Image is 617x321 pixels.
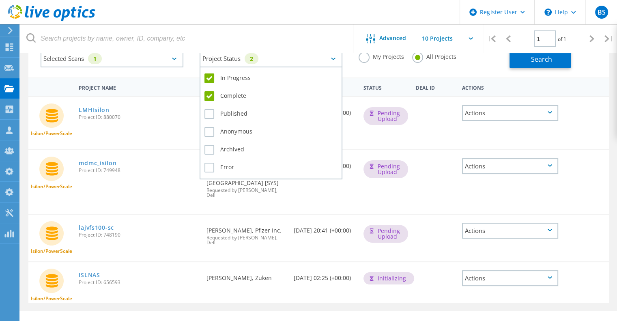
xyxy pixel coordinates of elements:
[20,24,354,53] input: Search projects by name, owner, ID, company, etc
[206,235,286,245] span: Requested by [PERSON_NAME], Dell
[245,53,258,64] div: 2
[79,107,109,113] a: LMHIsilon
[363,107,408,125] div: Pending Upload
[79,225,114,231] a: lajvfs100-sc
[597,9,605,15] span: BS
[544,9,552,16] svg: \n
[363,225,408,243] div: Pending Upload
[462,158,559,174] div: Actions
[462,105,559,121] div: Actions
[531,55,552,64] span: Search
[290,262,359,289] div: [DATE] 02:25 (+00:00)
[31,131,72,136] span: Isilon/PowerScale
[510,50,571,68] button: Search
[558,36,566,43] span: of 1
[79,233,198,237] span: Project ID: 748190
[31,296,72,301] span: Isilon/PowerScale
[379,35,406,41] span: Advanced
[204,109,338,119] label: Published
[204,127,338,137] label: Anonymous
[8,17,95,23] a: Live Optics Dashboard
[79,272,100,278] a: ISLNAS
[412,52,456,60] label: All Projects
[31,184,72,189] span: Isilon/PowerScale
[363,272,414,284] div: Initializing
[483,24,500,53] div: |
[359,80,412,95] div: Status
[462,223,559,239] div: Actions
[204,145,338,155] label: Archived
[411,80,458,95] div: Deal Id
[75,80,202,95] div: Project Name
[200,50,342,67] div: Project Status
[206,188,286,198] span: Requested by [PERSON_NAME], Dell
[359,52,404,60] label: My Projects
[462,270,559,286] div: Actions
[79,168,198,173] span: Project ID: 749948
[204,73,338,83] label: In Progress
[202,262,290,289] div: [PERSON_NAME], Zuken
[600,24,617,53] div: |
[79,280,198,285] span: Project ID: 656593
[204,91,338,101] label: Complete
[88,53,102,64] div: 1
[204,163,338,172] label: Error
[31,249,72,254] span: Isilon/PowerScale
[41,50,183,67] div: Selected Scans
[458,80,563,95] div: Actions
[79,115,198,120] span: Project ID: 880070
[363,160,408,178] div: Pending Upload
[290,215,359,241] div: [DATE] 20:41 (+00:00)
[202,215,290,253] div: [PERSON_NAME], Pfizer Inc.
[79,160,116,166] a: mdmc_isilon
